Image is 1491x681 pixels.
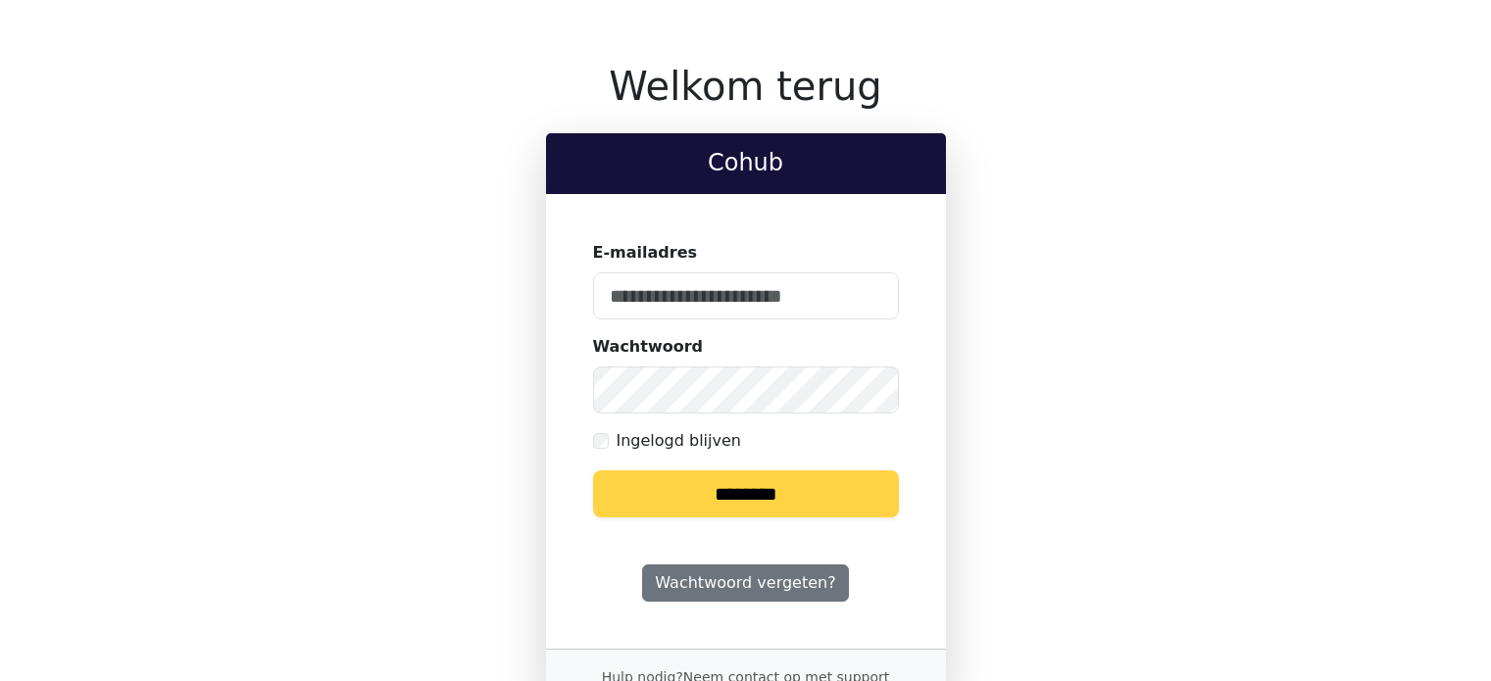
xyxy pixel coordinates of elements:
label: Ingelogd blijven [617,429,741,453]
h2: Cohub [562,149,930,177]
a: Wachtwoord vergeten? [642,564,848,602]
h1: Welkom terug [546,63,946,110]
label: Wachtwoord [593,335,704,359]
label: E-mailadres [593,241,698,265]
